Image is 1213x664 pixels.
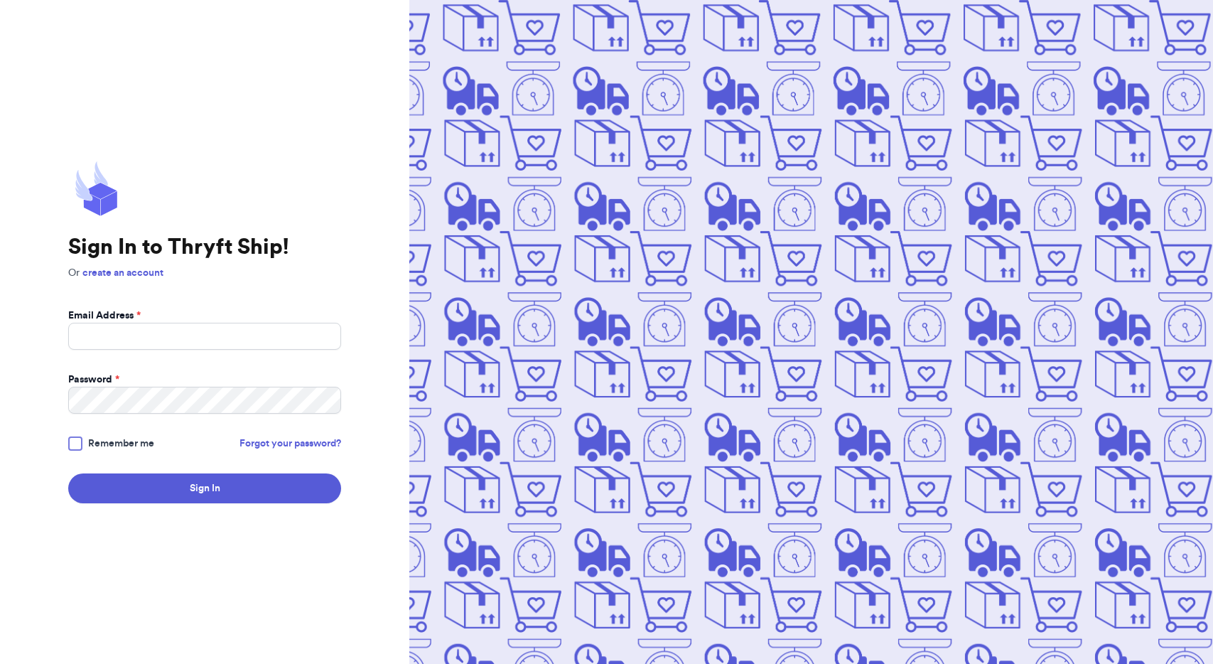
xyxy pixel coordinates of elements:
a: create an account [82,268,163,278]
button: Sign In [68,473,341,503]
p: Or [68,266,341,280]
label: Email Address [68,309,141,323]
label: Password [68,373,119,387]
a: Forgot your password? [239,437,341,451]
h1: Sign In to Thryft Ship! [68,235,341,260]
span: Remember me [88,437,154,451]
